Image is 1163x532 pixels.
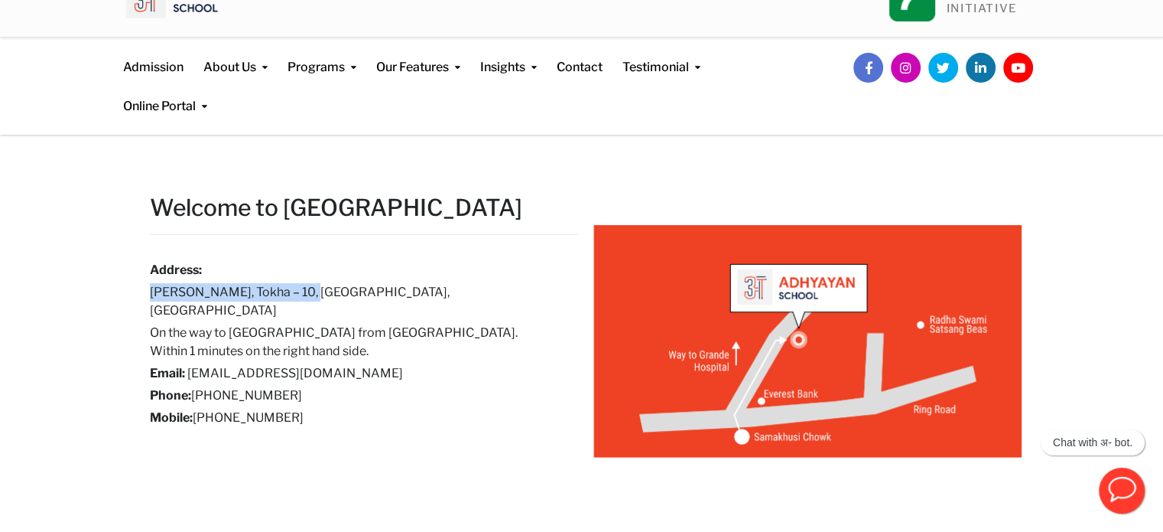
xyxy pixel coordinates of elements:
strong: Email: [150,366,185,380]
a: Admission [123,38,184,77]
h6: On the way to [GEOGRAPHIC_DATA] from [GEOGRAPHIC_DATA]. Within 1 minutes on the right hand side. [150,324,555,361]
h6: [PHONE_NUMBER] [150,387,555,405]
strong: Phone: [150,388,191,403]
h6: [PERSON_NAME], Tokha – 10, [GEOGRAPHIC_DATA], [GEOGRAPHIC_DATA] [150,283,555,320]
strong: Address: [150,263,202,277]
a: Our Features [376,38,460,77]
h6: [PHONE_NUMBER] [150,409,555,427]
a: Testimonial [622,38,700,77]
a: [EMAIL_ADDRESS][DOMAIN_NAME] [187,366,403,380]
a: About Us [203,38,268,77]
strong: Mobile: [150,410,193,425]
a: Contact [557,38,603,77]
a: Online Portal [123,77,207,116]
a: Programs [288,38,356,77]
img: Adhyayan - Map [593,225,1022,458]
p: Chat with अ- bot. [1053,436,1132,449]
a: Insights [480,38,537,77]
h2: Welcome to [GEOGRAPHIC_DATA] [150,193,578,222]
